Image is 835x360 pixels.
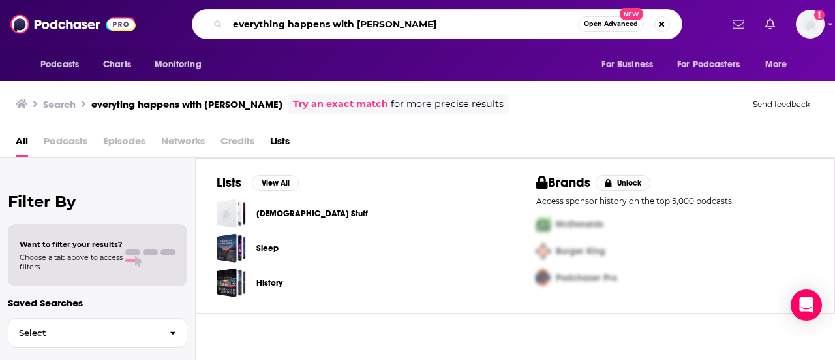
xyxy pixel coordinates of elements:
[391,97,504,112] span: for more precise results
[256,241,279,255] a: Sleep
[40,56,79,74] span: Podcasts
[556,219,603,230] span: McDonalds
[596,175,651,191] button: Unlock
[531,238,556,265] img: Second Pro Logo
[217,233,246,263] a: Sleep
[556,272,617,284] span: Podchaser Pro
[531,211,556,238] img: First Pro Logo
[796,10,825,39] img: User Profile
[16,131,28,157] a: All
[791,289,822,321] div: Open Intercom Messenger
[584,21,638,27] span: Open Advanced
[592,52,669,77] button: open menu
[578,16,644,32] button: Open AdvancedNew
[217,268,246,297] a: History
[103,56,131,74] span: Charts
[217,174,299,191] a: ListsView All
[796,10,825,39] span: Logged in as mdekoning
[8,318,187,348] button: Select
[217,174,241,191] h2: Lists
[10,12,136,37] img: Podchaser - Follow, Share and Rate Podcasts
[103,131,145,157] span: Episodes
[8,192,187,211] h2: Filter By
[727,13,750,35] a: Show notifications dropdown
[91,98,282,110] h3: everyting happens with [PERSON_NAME]
[601,56,653,74] span: For Business
[217,199,246,228] a: Christian Stuff
[620,8,643,20] span: New
[8,297,187,309] p: Saved Searches
[252,175,299,191] button: View All
[256,206,368,221] a: [DEMOGRAPHIC_DATA] Stuff
[220,131,254,157] span: Credits
[43,98,76,110] h3: Search
[192,9,682,39] div: Search podcasts, credits, & more...
[756,52,804,77] button: open menu
[95,52,139,77] a: Charts
[20,253,123,271] span: Choose a tab above to access filters.
[256,276,282,290] a: History
[270,131,290,157] a: Lists
[31,52,96,77] button: open menu
[760,13,780,35] a: Show notifications dropdown
[531,265,556,291] img: Third Pro Logo
[145,52,218,77] button: open menu
[155,56,201,74] span: Monitoring
[536,196,813,206] p: Access sponsor history on the top 5,000 podcasts.
[669,52,759,77] button: open menu
[8,329,159,337] span: Select
[677,56,740,74] span: For Podcasters
[44,131,87,157] span: Podcasts
[536,174,590,191] h2: Brands
[228,14,578,35] input: Search podcasts, credits, & more...
[749,99,814,110] button: Send feedback
[814,10,825,20] svg: Add a profile image
[293,97,388,112] a: Try an exact match
[765,56,787,74] span: More
[161,131,205,157] span: Networks
[556,246,605,257] span: Burger King
[796,10,825,39] button: Show profile menu
[20,240,123,249] span: Want to filter your results?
